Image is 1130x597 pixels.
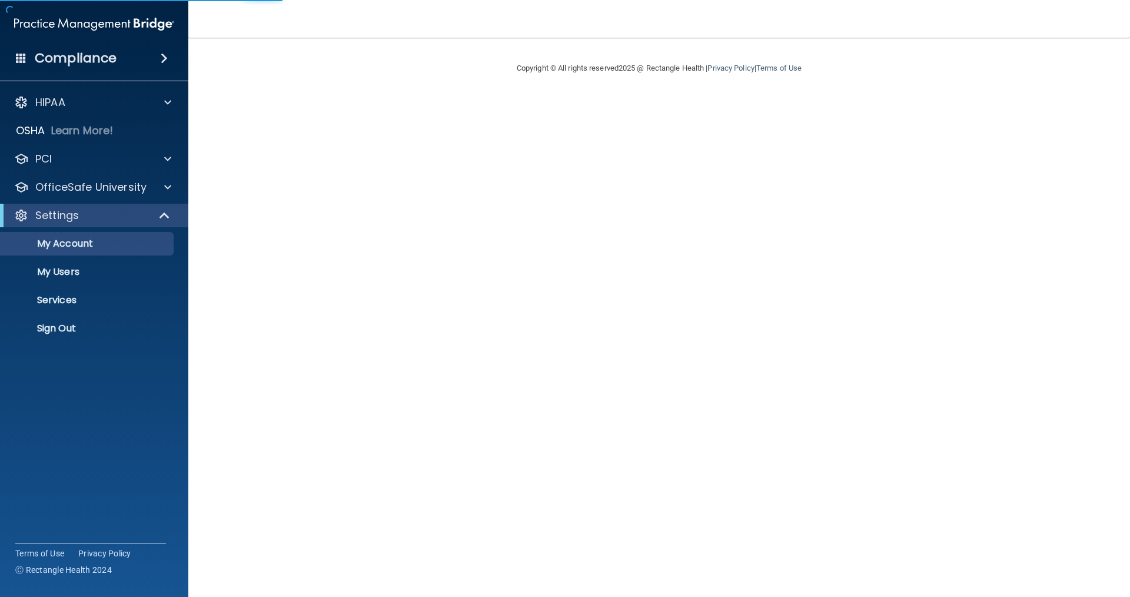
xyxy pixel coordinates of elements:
p: Services [8,294,168,306]
a: Privacy Policy [78,548,131,559]
a: HIPAA [14,95,171,110]
a: Terms of Use [15,548,64,559]
p: Settings [35,208,79,223]
a: Settings [14,208,171,223]
p: HIPAA [35,95,65,110]
p: OSHA [16,124,45,138]
p: My Users [8,266,168,278]
a: OfficeSafe University [14,180,171,194]
a: PCI [14,152,171,166]
h4: Compliance [35,50,117,67]
p: Sign Out [8,323,168,334]
p: Learn More! [51,124,114,138]
p: OfficeSafe University [35,180,147,194]
p: My Account [8,238,168,250]
a: Privacy Policy [707,64,754,72]
img: PMB logo [14,12,174,36]
span: Ⓒ Rectangle Health 2024 [15,564,112,576]
div: Copyright © All rights reserved 2025 @ Rectangle Health | | [444,49,874,87]
p: PCI [35,152,52,166]
a: Terms of Use [756,64,802,72]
